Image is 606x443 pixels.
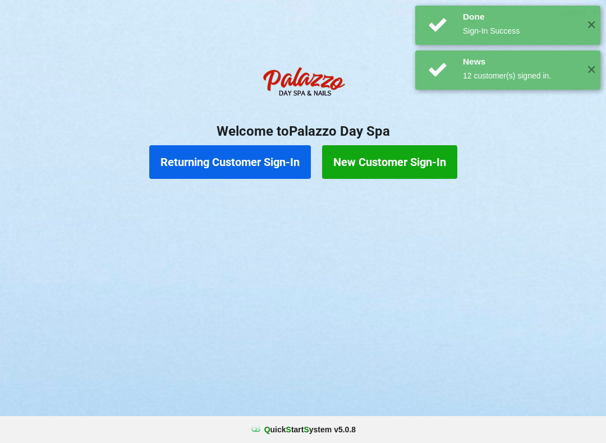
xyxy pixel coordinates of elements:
[264,425,270,434] span: Q
[304,425,309,434] span: S
[463,56,578,67] div: News
[463,70,578,81] div: 12 customer(s) signed in.
[322,145,457,179] button: New Customer Sign-In
[258,61,348,106] img: PalazzoDaySpaNails-Logo.png
[463,25,578,36] div: Sign-In Success
[463,11,578,22] div: Done
[264,424,356,435] b: uick tart ystem v 5.0.8
[149,145,311,179] button: Returning Customer Sign-In
[286,425,291,434] span: S
[250,424,261,435] img: favicon.ico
